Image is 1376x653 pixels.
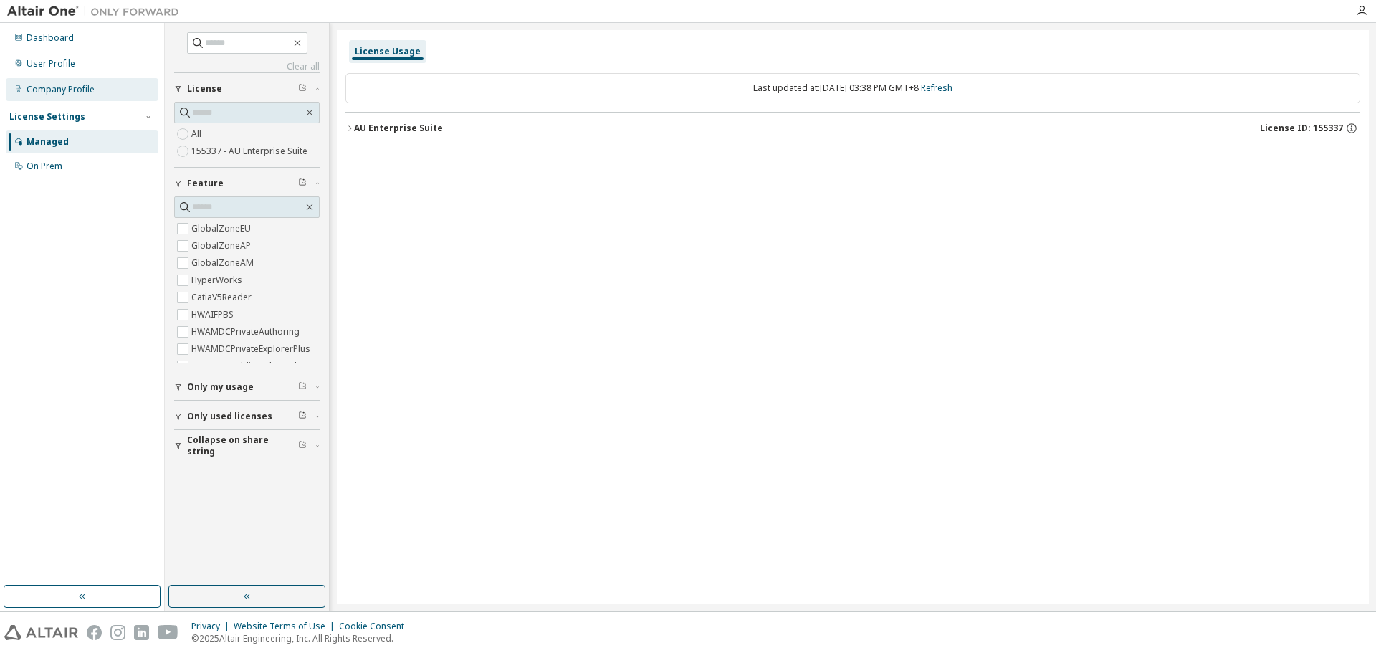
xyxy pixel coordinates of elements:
[87,625,102,640] img: facebook.svg
[191,237,254,254] label: GlobalZoneAP
[187,381,254,393] span: Only my usage
[191,632,413,644] p: © 2025 Altair Engineering, Inc. All Rights Reserved.
[9,111,85,123] div: License Settings
[298,178,307,189] span: Clear filter
[27,32,74,44] div: Dashboard
[191,254,257,272] label: GlobalZoneAM
[174,168,320,199] button: Feature
[298,411,307,422] span: Clear filter
[191,621,234,632] div: Privacy
[158,625,178,640] img: youtube.svg
[27,136,69,148] div: Managed
[298,440,307,452] span: Clear filter
[234,621,339,632] div: Website Terms of Use
[191,220,254,237] label: GlobalZoneEU
[134,625,149,640] img: linkedin.svg
[7,4,186,19] img: Altair One
[174,61,320,72] a: Clear all
[174,73,320,105] button: License
[174,371,320,403] button: Only my usage
[345,73,1360,103] div: Last updated at: [DATE] 03:38 PM GMT+8
[191,272,245,289] label: HyperWorks
[27,58,75,70] div: User Profile
[187,178,224,189] span: Feature
[174,430,320,462] button: Collapse on share string
[174,401,320,432] button: Only used licenses
[187,411,272,422] span: Only used licenses
[339,621,413,632] div: Cookie Consent
[354,123,443,134] div: AU Enterprise Suite
[4,625,78,640] img: altair_logo.svg
[27,84,95,95] div: Company Profile
[27,161,62,172] div: On Prem
[345,113,1360,144] button: AU Enterprise SuiteLicense ID: 155337
[298,381,307,393] span: Clear filter
[187,434,298,457] span: Collapse on share string
[191,358,310,375] label: HWAMDCPublicExplorerPlus
[191,143,310,160] label: 155337 - AU Enterprise Suite
[298,83,307,95] span: Clear filter
[110,625,125,640] img: instagram.svg
[191,340,313,358] label: HWAMDCPrivateExplorerPlus
[191,306,236,323] label: HWAIFPBS
[191,125,204,143] label: All
[191,323,302,340] label: HWAMDCPrivateAuthoring
[921,82,952,94] a: Refresh
[191,289,254,306] label: CatiaV5Reader
[355,46,421,57] div: License Usage
[187,83,222,95] span: License
[1260,123,1343,134] span: License ID: 155337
